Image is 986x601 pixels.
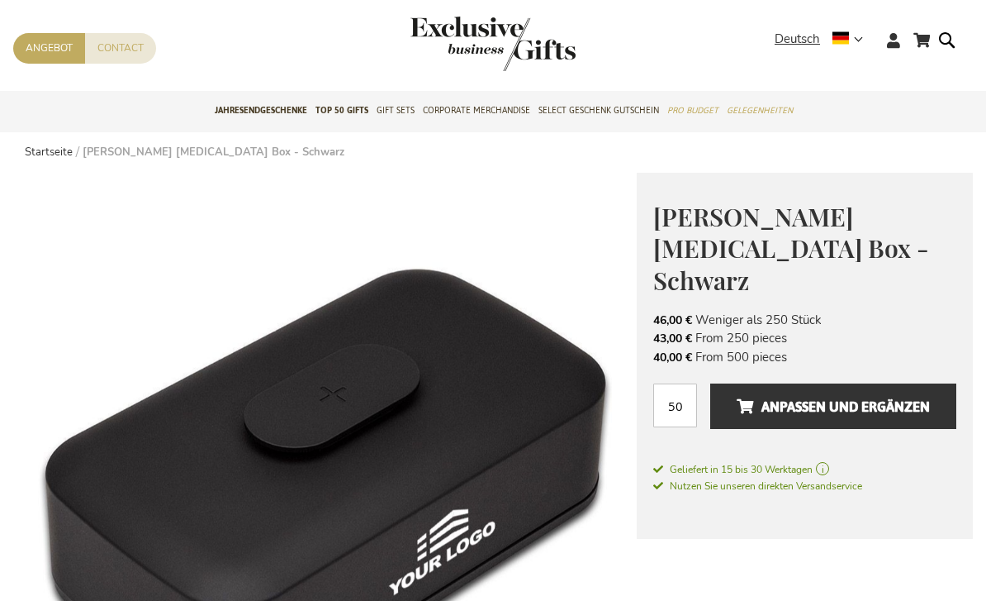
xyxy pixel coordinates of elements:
span: Anpassen und ergänzen [737,394,930,420]
span: Gift Sets [377,102,415,119]
img: Exclusive Business gifts logo [410,17,576,71]
div: Deutsch [775,30,874,49]
a: Angebot [13,33,85,64]
span: Corporate Merchandise [423,102,530,119]
span: 46,00 € [653,312,692,328]
strong: [PERSON_NAME] [MEDICAL_DATA] Box - Schwarz [83,145,344,160]
li: From 500 pieces [653,348,956,366]
li: Weniger als 250 Stück [653,311,956,329]
li: From 250 pieces [653,329,956,347]
a: Contact [85,33,156,64]
a: Geliefert in 15 bis 30 Werktagen [653,462,956,477]
button: Anpassen und ergänzen [710,384,956,429]
span: Nutzen Sie unseren direkten Versandservice [653,479,862,493]
span: Jahresendgeschenke [215,102,307,119]
span: Gelegenheiten [727,102,793,119]
span: Deutsch [775,30,820,49]
span: 40,00 € [653,350,692,365]
a: store logo [410,17,493,71]
input: Menge [653,384,697,427]
span: Select Geschenk Gutschein [538,102,659,119]
a: Startseite [25,145,73,160]
span: 43,00 € [653,331,692,346]
a: Nutzen Sie unseren direkten Versandservice [653,477,862,494]
span: [PERSON_NAME] [MEDICAL_DATA] Box - Schwarz [653,200,929,297]
span: Pro Budget [667,102,718,119]
span: TOP 50 Gifts [315,102,368,119]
